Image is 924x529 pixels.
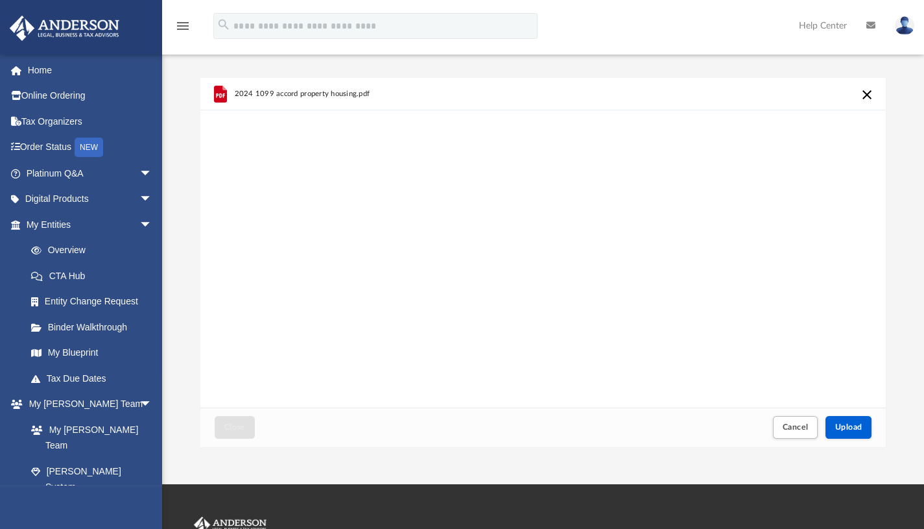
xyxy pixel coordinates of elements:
[224,423,245,431] span: Close
[215,416,255,439] button: Close
[139,391,165,418] span: arrow_drop_down
[139,186,165,213] span: arrow_drop_down
[9,212,172,238] a: My Entitiesarrow_drop_down
[175,25,191,34] a: menu
[18,314,172,340] a: Binder Walkthrough
[773,416,818,439] button: Cancel
[18,417,159,458] a: My [PERSON_NAME] Team
[9,186,172,212] a: Digital Productsarrow_drop_down
[9,108,172,134] a: Tax Organizers
[9,57,172,83] a: Home
[18,263,172,289] a: CTA Hub
[200,78,886,408] div: grid
[18,238,172,264] a: Overview
[859,87,875,103] button: Cancel this upload
[835,423,862,431] span: Upload
[6,16,123,41] img: Anderson Advisors Platinum Portal
[9,83,172,109] a: Online Ordering
[9,391,165,417] a: My [PERSON_NAME] Teamarrow_drop_down
[895,16,914,35] img: User Pic
[75,138,103,157] div: NEW
[792,461,908,513] iframe: To enrich screen reader interactions, please activate Accessibility in Grammarly extension settings
[18,289,172,315] a: Entity Change Request
[18,458,165,500] a: [PERSON_NAME] System
[9,160,172,186] a: Platinum Q&Aarrow_drop_down
[18,340,165,366] a: My Blueprint
[139,160,165,187] span: arrow_drop_down
[200,78,886,447] div: Upload
[175,18,191,34] i: menu
[825,416,872,439] button: Upload
[9,134,172,161] a: Order StatusNEW
[783,423,809,431] span: Cancel
[139,212,165,238] span: arrow_drop_down
[217,18,231,32] i: search
[234,90,370,98] span: 2024 1099 accord property housing.pdf
[18,365,172,391] a: Tax Due Dates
